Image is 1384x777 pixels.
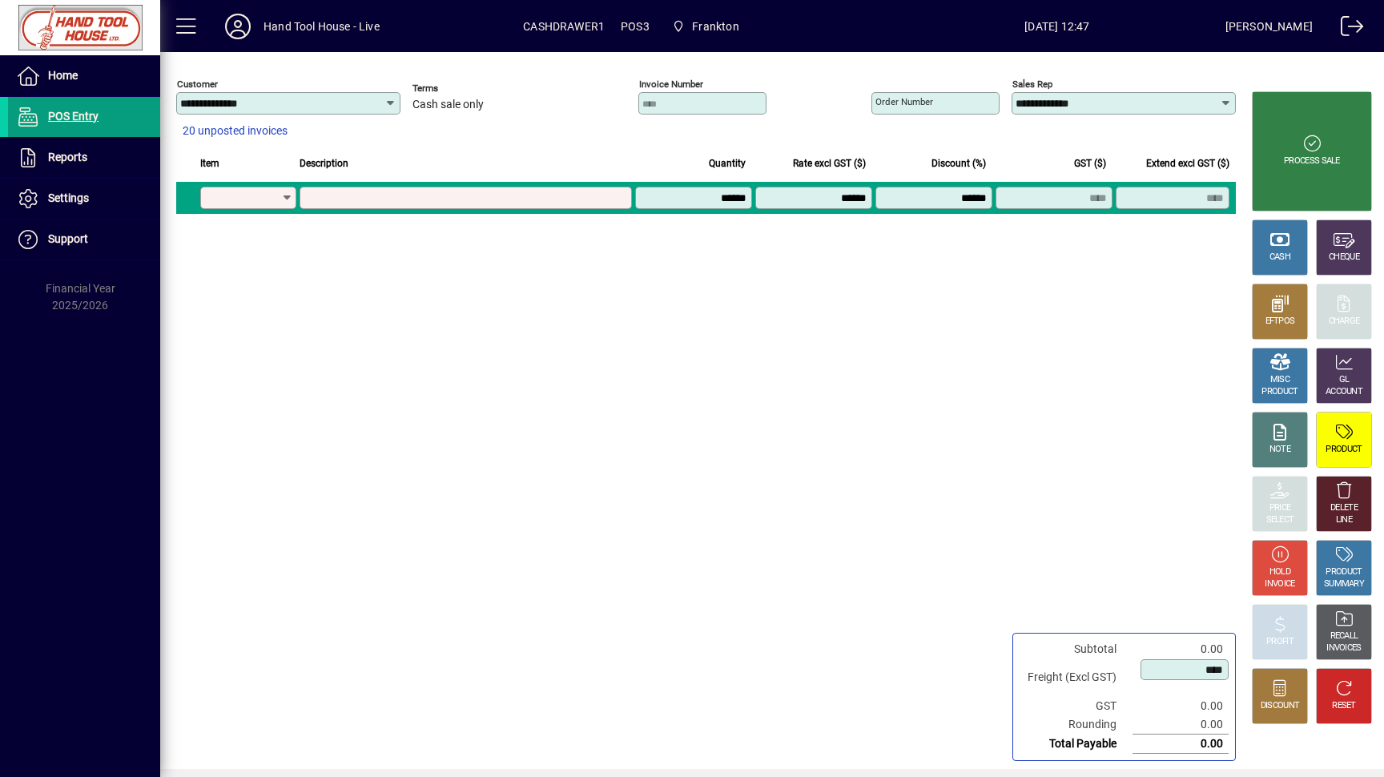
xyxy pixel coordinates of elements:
div: CASH [1269,252,1290,264]
td: 0.00 [1133,715,1229,735]
span: GST ($) [1074,155,1106,172]
div: DELETE [1330,502,1358,514]
span: Terms [412,83,509,94]
span: 20 unposted invoices [183,123,288,139]
span: POS Entry [48,110,99,123]
div: PRODUCT [1261,386,1297,398]
div: EFTPOS [1265,316,1295,328]
td: Freight (Excl GST) [1020,658,1133,697]
td: 0.00 [1133,697,1229,715]
div: DISCOUNT [1261,700,1299,712]
mat-label: Customer [177,79,218,90]
mat-label: Invoice number [639,79,703,90]
span: Home [48,69,78,82]
td: GST [1020,697,1133,715]
div: Hand Tool House - Live [264,14,380,39]
span: Rate excl GST ($) [793,155,866,172]
span: Item [200,155,219,172]
span: Reports [48,151,87,163]
td: Subtotal [1020,640,1133,658]
td: 0.00 [1133,735,1229,754]
span: Discount (%) [931,155,986,172]
a: Reports [8,138,160,178]
div: PRICE [1269,502,1291,514]
div: LINE [1336,514,1352,526]
div: RECALL [1330,630,1358,642]
div: RESET [1332,700,1356,712]
div: NOTE [1269,444,1290,456]
div: GL [1339,374,1350,386]
div: MISC [1270,374,1289,386]
div: SELECT [1266,514,1294,526]
div: PRODUCT [1326,444,1362,456]
span: POS3 [621,14,650,39]
div: PROFIT [1266,636,1293,648]
div: CHARGE [1329,316,1360,328]
span: CASHDRAWER1 [523,14,605,39]
td: Rounding [1020,715,1133,735]
button: 20 unposted invoices [176,117,294,146]
a: Logout [1329,3,1364,55]
a: Support [8,219,160,260]
div: SUMMARY [1324,578,1364,590]
span: Settings [48,191,89,204]
span: Frankton [666,12,746,41]
div: INVOICE [1265,578,1294,590]
mat-label: Order number [875,96,933,107]
span: [DATE] 12:47 [889,14,1225,39]
span: Description [300,155,348,172]
td: 0.00 [1133,640,1229,658]
span: Frankton [692,14,738,39]
span: Cash sale only [412,99,484,111]
div: PROCESS SALE [1284,155,1340,167]
mat-label: Sales rep [1012,79,1052,90]
a: Home [8,56,160,96]
span: Quantity [709,155,746,172]
div: HOLD [1269,566,1290,578]
div: INVOICES [1326,642,1361,654]
div: [PERSON_NAME] [1225,14,1313,39]
div: ACCOUNT [1326,386,1362,398]
span: Extend excl GST ($) [1146,155,1229,172]
div: PRODUCT [1326,566,1362,578]
div: CHEQUE [1329,252,1359,264]
td: Total Payable [1020,735,1133,754]
button: Profile [212,12,264,41]
span: Support [48,232,88,245]
a: Settings [8,179,160,219]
